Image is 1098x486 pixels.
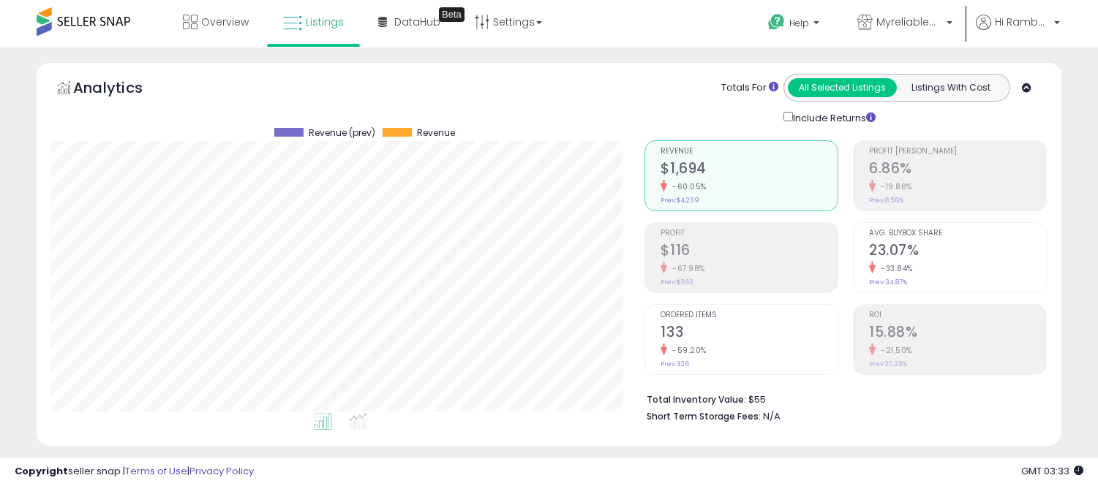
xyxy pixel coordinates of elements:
[869,360,907,368] small: Prev: 20.23%
[869,311,1046,319] span: ROI
[869,278,907,286] small: Prev: 34.87%
[394,15,440,29] span: DataHub
[995,15,1050,29] span: Hi Rambabu
[772,109,893,126] div: Include Returns
[647,390,1036,407] li: $55
[647,410,761,422] b: Short Term Storage Fees:
[661,242,838,262] h2: $116
[125,464,187,478] a: Terms of Use
[756,2,834,48] a: Help
[417,128,455,138] span: Revenue
[647,393,746,406] b: Total Inventory Value:
[876,15,942,29] span: Myreliablemart
[73,77,171,102] h5: Analytics
[661,360,689,368] small: Prev: 326
[306,15,344,29] span: Listings
[15,464,68,478] strong: Copyright
[667,345,707,356] small: -59.20%
[661,160,838,180] h2: $1,694
[869,324,1046,343] h2: 15.88%
[869,242,1046,262] h2: 23.07%
[876,263,913,274] small: -33.84%
[667,181,707,192] small: -60.05%
[661,229,838,238] span: Profit
[309,128,375,138] span: Revenue (prev)
[15,465,254,479] div: seller snap | |
[661,148,838,156] span: Revenue
[869,196,903,205] small: Prev: 8.56%
[869,160,1046,180] h2: 6.86%
[721,81,778,95] div: Totals For
[767,13,786,31] i: Get Help
[976,15,1060,48] a: Hi Rambabu
[789,17,809,29] span: Help
[661,196,699,205] small: Prev: $4,239
[896,78,1005,97] button: Listings With Cost
[876,345,912,356] small: -21.50%
[763,409,781,423] span: N/A
[667,263,705,274] small: -67.98%
[876,181,912,192] small: -19.86%
[439,7,465,22] div: Tooltip anchor
[189,464,254,478] a: Privacy Policy
[788,78,897,97] button: All Selected Listings
[869,148,1046,156] span: Profit [PERSON_NAME]
[869,229,1046,238] span: Avg. Buybox Share
[661,278,693,286] small: Prev: $363
[201,15,249,29] span: Overview
[1021,464,1083,478] span: 2025-09-14 03:33 GMT
[661,324,838,343] h2: 133
[661,311,838,319] span: Ordered Items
